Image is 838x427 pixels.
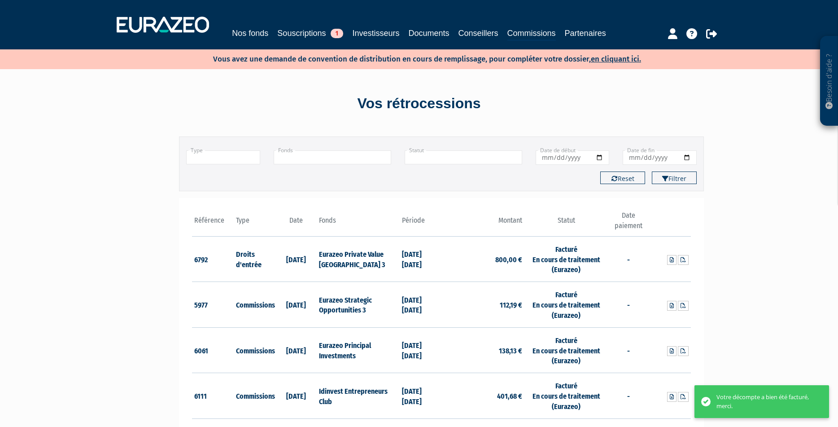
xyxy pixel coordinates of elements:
[524,373,607,419] td: Facturé En cours de traitement (Eurazeo)
[192,327,234,373] td: 6061
[234,282,275,328] td: Commissions
[400,236,441,282] td: [DATE] [DATE]
[192,236,234,282] td: 6792
[234,211,275,236] th: Type
[524,211,607,236] th: Statut
[275,282,317,328] td: [DATE]
[234,327,275,373] td: Commissions
[400,211,441,236] th: Période
[232,27,268,40] a: Nos fonds
[331,29,343,38] span: 1
[524,236,607,282] td: Facturé En cours de traitement (Eurazeo)
[524,282,607,328] td: Facturé En cours de traitement (Eurazeo)
[317,282,400,328] td: Eurazeo Strategic Opportunities 3
[441,373,524,419] td: 401,68 €
[117,17,209,33] img: 1732889491-logotype_eurazeo_blanc_rvb.png
[187,52,641,65] p: Vous avez une demande de convention de distribution en cours de remplissage, pour compléter votre...
[441,236,524,282] td: 800,00 €
[441,282,524,328] td: 112,19 €
[234,373,275,419] td: Commissions
[163,93,675,114] div: Vos rétrocessions
[192,282,234,328] td: 5977
[608,236,650,282] td: -
[608,373,650,419] td: -
[275,211,317,236] th: Date
[608,282,650,328] td: -
[608,327,650,373] td: -
[192,373,234,419] td: 6111
[400,282,441,328] td: [DATE] [DATE]
[824,41,834,122] p: Besoin d'aide ?
[234,236,275,282] td: Droits d'entrée
[591,54,641,64] a: en cliquant ici.
[716,393,816,410] div: Votre décompte a bien été facturé, merci.
[441,327,524,373] td: 138,13 €
[524,327,607,373] td: Facturé En cours de traitement (Eurazeo)
[652,172,697,184] button: Filtrer
[275,236,317,282] td: [DATE]
[458,27,498,40] a: Conseillers
[275,373,317,419] td: [DATE]
[507,27,556,41] a: Commissions
[317,211,400,236] th: Fonds
[275,327,317,373] td: [DATE]
[317,327,400,373] td: Eurazeo Principal Investments
[192,211,234,236] th: Référence
[565,27,606,40] a: Partenaires
[317,373,400,419] td: Idinvest Entrepreneurs Club
[608,211,650,236] th: Date paiement
[277,27,343,40] a: Souscriptions1
[441,211,524,236] th: Montant
[400,373,441,419] td: [DATE] [DATE]
[400,327,441,373] td: [DATE] [DATE]
[352,27,399,40] a: Investisseurs
[600,172,645,184] button: Reset
[317,236,400,282] td: Eurazeo Private Value [GEOGRAPHIC_DATA] 3
[408,27,449,40] a: Documents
